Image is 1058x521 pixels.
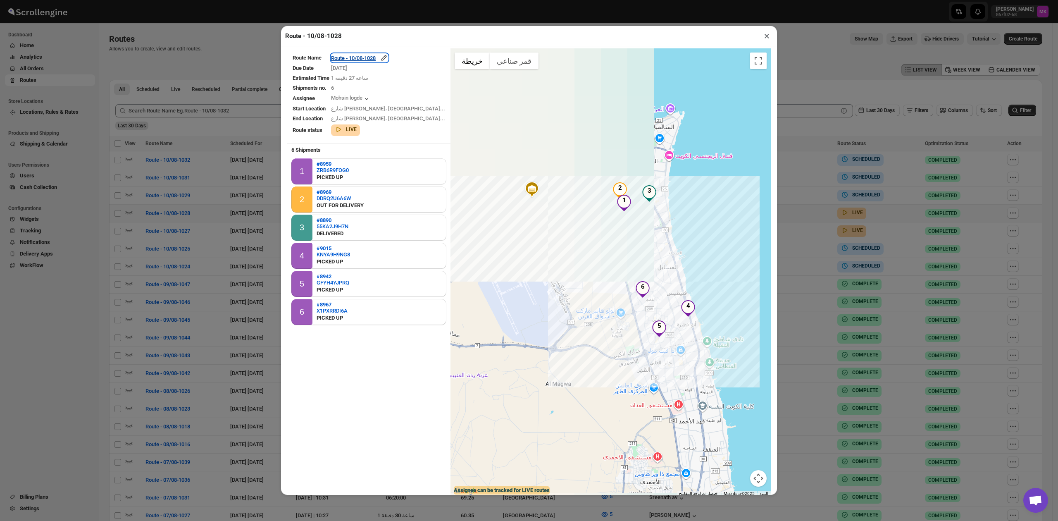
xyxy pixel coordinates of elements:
b: 6 Shipments [287,143,325,157]
button: LIVE [334,125,357,134]
button: GFYH4YJPRQ [317,280,349,286]
span: Map data ©2025 [724,491,755,496]
div: 1 [300,167,304,176]
div: شارع [PERSON_NAME]، [GEOGRAPHIC_DATA]... [331,115,445,123]
b: #8969 [317,189,331,195]
button: X1PXRRDI6A [317,308,348,314]
span: Route Name [293,55,322,61]
div: PICKED UP [317,286,349,294]
div: 2 [300,195,304,204]
label: Assignee can be tracked for LIVE routes [454,486,550,495]
img: Google [453,486,480,497]
b: #8959 [317,161,331,167]
div: 5 [300,279,304,289]
button: Route - 10/08-1028 [331,54,388,62]
b: #8942 [317,273,331,280]
div: 2 [612,182,628,199]
div: 3 [300,223,304,232]
span: Shipments no. [293,85,326,91]
button: Mohsin logde [331,95,371,103]
button: اختصارات لوحة المفاتيح [679,491,719,497]
button: عرض صور القمر الصناعي [490,53,539,69]
span: Start Location [293,105,326,112]
button: ZRB6R9FOG0 [317,167,349,173]
a: دردشة مفتوحة [1023,488,1048,513]
button: عناصر التحكّم بطريقة عرض الخريطة [750,470,767,487]
div: 1 [616,195,632,211]
span: 6 [331,85,334,91]
div: DELIVERED [317,229,348,238]
div: PICKED UP [317,314,348,322]
button: #8967 [317,301,348,308]
span: 1 ساعة 27 دقيقة [331,75,368,81]
button: 55KA2J9H7N [317,223,348,229]
button: عرض خريطة الشارع [455,53,490,69]
button: #9015 [317,245,350,251]
span: Estimated Time [293,75,329,81]
span: Due Date [293,65,314,71]
button: KNYA9H9NG8 [317,251,350,258]
button: #8969 [317,189,364,195]
button: تبديل إلى العرض ملء الشاشة [750,53,767,69]
span: Assignee [293,95,315,101]
div: 6 [300,307,304,317]
div: PICKED UP [317,173,349,182]
b: #8890 [317,217,331,223]
a: ‏فتح هذه المنطقة في "خرائط Google" (يؤدي ذلك إلى فتح نافذة جديدة) [453,486,480,497]
span: End Location [293,115,323,122]
button: × [761,30,773,42]
div: شارع [PERSON_NAME]، [GEOGRAPHIC_DATA]... [331,105,445,113]
span: [DATE] [331,65,347,71]
button: DDRQ2U6A6W [317,195,364,201]
span: Route status [293,127,322,133]
b: #8967 [317,301,331,308]
div: 4 [300,251,304,260]
div: 3 [641,185,658,202]
a: البنود [760,491,768,496]
div: PICKED UP [317,258,350,266]
button: #8942 [317,273,349,280]
div: 6 [634,281,651,298]
button: #8959 [317,161,349,167]
div: 5 [651,320,667,337]
button: #8890 [317,217,348,223]
b: LIVE [346,127,357,132]
div: OUT FOR DELIVERY [317,201,364,210]
b: #9015 [317,245,331,251]
h2: Route - 10/08-1028 [285,32,342,40]
div: 4 [680,300,696,317]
